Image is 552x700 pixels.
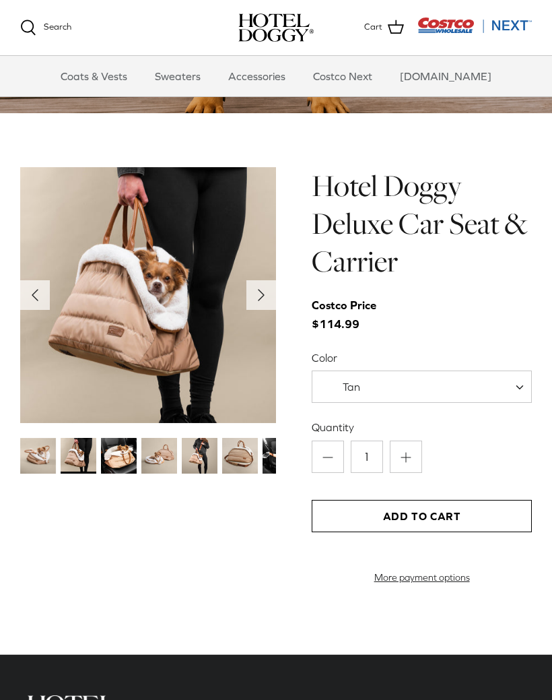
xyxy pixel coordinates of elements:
[143,56,213,96] a: Sweaters
[312,296,376,315] div: Costco Price
[238,13,314,42] a: hoteldoggy.com hoteldoggycom
[343,381,360,393] span: Tan
[301,56,384,96] a: Costco Next
[312,420,532,435] label: Quantity
[364,20,382,34] span: Cart
[388,56,504,96] a: [DOMAIN_NAME]
[238,13,314,42] img: hoteldoggycom
[312,380,387,394] span: Tan
[48,56,139,96] a: Coats & Vests
[312,296,390,333] span: $114.99
[364,19,404,36] a: Cart
[101,438,137,474] img: small dog in a tan dog carrier on a black seat in the car
[20,20,71,36] a: Search
[351,441,383,473] input: Quantity
[44,22,71,32] span: Search
[417,17,532,34] img: Costco Next
[246,280,276,310] button: Next
[312,350,532,365] label: Color
[312,500,532,532] button: Add to Cart
[312,371,532,403] span: Tan
[312,167,532,281] h1: Hotel Doggy Deluxe Car Seat & Carrier
[312,572,532,583] a: More payment options
[417,26,532,36] a: Visit Costco Next
[216,56,298,96] a: Accessories
[20,280,50,310] button: Previous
